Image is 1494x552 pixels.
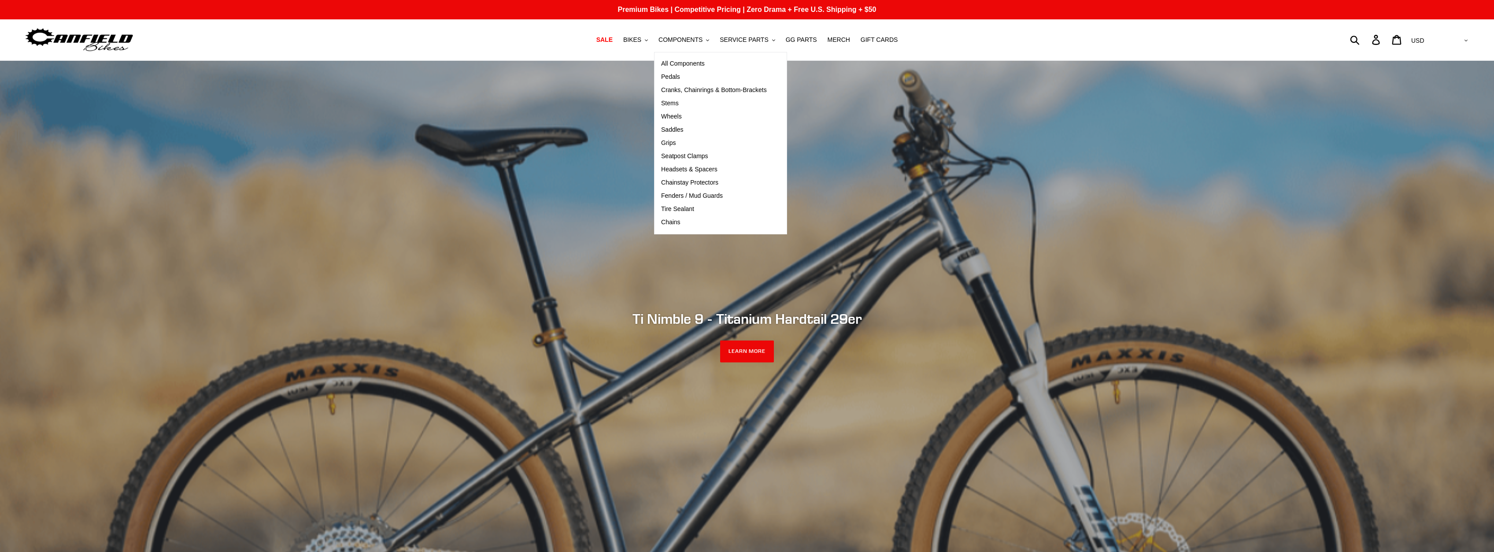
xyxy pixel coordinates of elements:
[592,34,617,46] a: SALE
[720,341,774,363] a: LEARN MORE
[655,123,773,137] a: Saddles
[661,205,694,213] span: Tire Sealant
[720,36,768,44] span: SERVICE PARTS
[781,34,821,46] a: GG PARTS
[823,34,854,46] a: MERCH
[661,219,680,226] span: Chains
[655,203,773,216] a: Tire Sealant
[623,36,641,44] span: BIKES
[655,70,773,84] a: Pedals
[655,216,773,229] a: Chains
[861,36,898,44] span: GIFT CARDS
[655,84,773,97] a: Cranks, Chainrings & Bottom-Brackets
[661,166,717,173] span: Headsets & Spacers
[1355,30,1377,49] input: Search
[661,86,767,94] span: Cranks, Chainrings & Bottom-Brackets
[661,60,705,67] span: All Components
[655,163,773,176] a: Headsets & Spacers
[655,176,773,189] a: Chainstay Protectors
[661,192,723,200] span: Fenders / Mud Guards
[661,73,680,81] span: Pedals
[661,139,676,147] span: Grips
[596,36,613,44] span: SALE
[655,189,773,203] a: Fenders / Mud Guards
[661,113,682,120] span: Wheels
[655,97,773,110] a: Stems
[856,34,902,46] a: GIFT CARDS
[658,36,703,44] span: COMPONENTS
[507,311,987,327] h2: Ti Nimble 9 - Titanium Hardtail 29er
[715,34,779,46] button: SERVICE PARTS
[661,126,684,133] span: Saddles
[655,110,773,123] a: Wheels
[661,152,708,160] span: Seatpost Clamps
[655,57,773,70] a: All Components
[655,137,773,150] a: Grips
[661,100,679,107] span: Stems
[828,36,850,44] span: MERCH
[654,34,714,46] button: COMPONENTS
[619,34,652,46] button: BIKES
[786,36,817,44] span: GG PARTS
[661,179,718,186] span: Chainstay Protectors
[24,26,134,54] img: Canfield Bikes
[655,150,773,163] a: Seatpost Clamps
